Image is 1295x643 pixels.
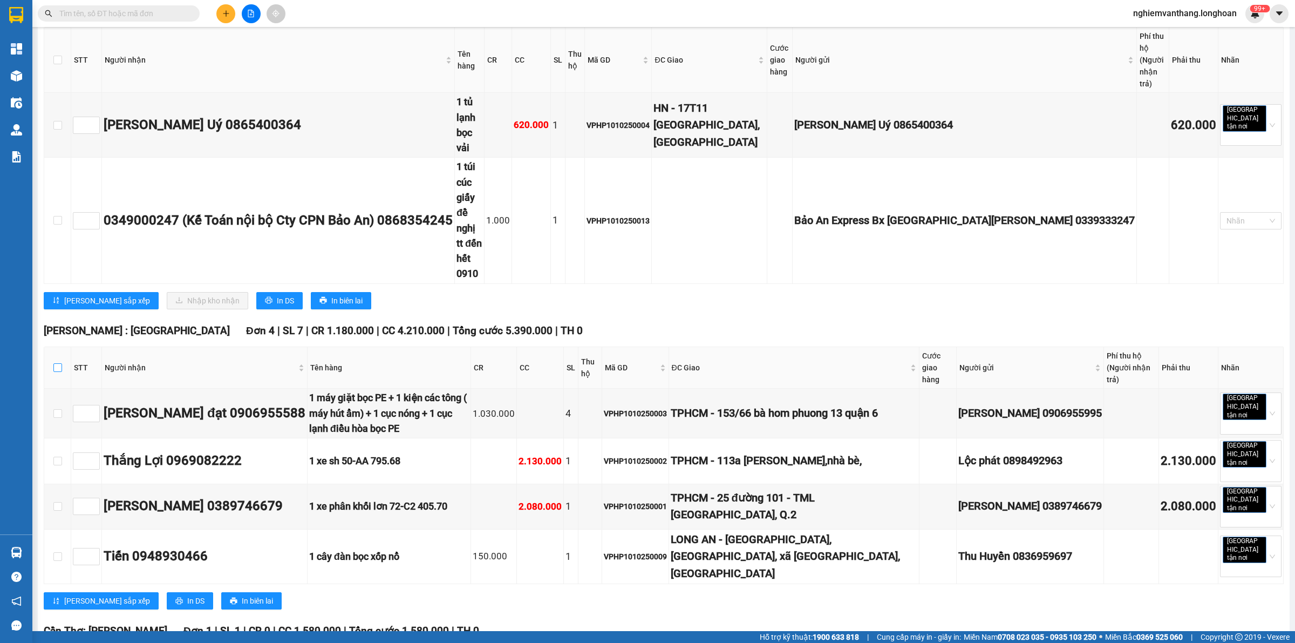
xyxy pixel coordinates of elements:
[44,592,159,610] button: sort-ascending[PERSON_NAME] sắp xếp
[1221,54,1280,66] div: Nhãn
[964,631,1096,643] span: Miền Nam
[1136,633,1183,641] strong: 0369 525 060
[795,54,1126,66] span: Người gửi
[1270,4,1289,23] button: caret-down
[104,546,305,567] div: Tiến 0948930466
[565,499,576,514] div: 1
[309,499,469,514] div: 1 xe phân khối lơn 72-C2 405.70
[486,213,510,228] div: 1.000
[585,158,652,283] td: VPHP1010250013
[377,324,379,337] span: |
[309,454,469,469] div: 1 xe sh 50-AA 795.68
[447,324,450,337] span: |
[1235,633,1243,641] span: copyright
[11,70,22,82] img: warehouse-icon
[59,8,187,19] input: Tìm tên, số ĐT hoặc mã đơn
[349,625,449,637] span: Tổng cước 1.580.000
[457,625,479,637] span: TH 0
[309,390,469,436] div: 1 máy giặt bọc PE + 1 kiện các tông ( máy hút ẩm) + 1 cục nóng + 1 cục lạnh điều hòa bọc PE
[222,10,230,17] span: plus
[215,625,217,637] span: |
[11,596,22,606] span: notification
[278,625,341,637] span: CC 1.580.000
[187,595,205,607] span: In DS
[1169,28,1218,93] th: Phải thu
[1159,347,1218,389] th: Phải thu
[249,625,270,637] span: CR 0
[565,406,576,421] div: 4
[604,551,667,563] div: VPHP1010250009
[11,547,22,558] img: warehouse-icon
[1250,9,1260,18] img: icon-new-feature
[311,324,374,337] span: CR 1.180.000
[519,499,562,514] div: 2.080.000
[602,530,669,584] td: VPHP1010250009
[104,496,305,517] div: [PERSON_NAME] 0389746679
[604,455,667,467] div: VPHP1010250002
[605,362,658,374] span: Mã GD
[243,625,246,637] span: |
[45,10,52,17] span: search
[604,500,667,512] div: VPHP1010250001
[671,490,917,524] div: TPHCM - 25 đường 101 - TML [GEOGRAPHIC_DATA], Q.2
[587,119,650,131] div: VPHP1010250004
[671,405,917,422] div: TPHCM - 153/66 bà hom phuong 13 quận 6
[1249,412,1255,418] span: close
[602,484,669,530] td: VPHP1010250001
[578,347,602,389] th: Thu hộ
[602,438,669,484] td: VPHP1010250002
[230,597,237,606] span: printer
[958,452,1102,469] div: Lộc phát 0898492963
[585,93,652,158] td: VPHP1010250004
[794,212,1135,229] div: Bảo An Express Bx [GEOGRAPHIC_DATA][PERSON_NAME] 0339333247
[331,295,363,307] span: In biên lai
[514,118,549,132] div: 620.000
[247,10,255,17] span: file-add
[655,54,755,66] span: ĐC Giao
[1249,505,1255,511] span: close
[242,4,261,23] button: file-add
[308,347,472,389] th: Tên hàng
[1223,537,1266,563] span: [GEOGRAPHIC_DATA] tận nơi
[473,407,515,421] div: 1.030.000
[11,43,22,55] img: dashboard-icon
[760,631,859,643] span: Hỗ trợ kỹ thuật:
[561,324,583,337] span: TH 0
[175,597,183,606] span: printer
[998,633,1096,641] strong: 0708 023 035 - 0935 103 250
[1161,497,1216,516] div: 2.080.000
[382,324,445,337] span: CC 4.210.000
[456,159,482,281] div: 1 túi cúc giấy đề nghị tt đến hết 0910
[452,625,454,637] span: |
[672,362,908,374] span: ĐC Giao
[813,633,859,641] strong: 1900 633 818
[344,625,346,637] span: |
[52,296,60,305] span: sort-ascending
[44,324,230,337] span: [PERSON_NAME] : [GEOGRAPHIC_DATA]
[1223,441,1266,468] span: [GEOGRAPHIC_DATA] tận nơi
[1104,347,1159,389] th: Phí thu hộ (Người nhận trả)
[1249,460,1255,465] span: close
[1137,28,1169,93] th: Phí thu hộ (Người nhận trả)
[512,28,551,93] th: CC
[246,324,275,337] span: Đơn 4
[64,295,150,307] span: [PERSON_NAME] sắp xếp
[311,292,371,309] button: printerIn biên lai
[564,347,578,389] th: SL
[453,324,553,337] span: Tổng cước 5.390.000
[1105,631,1183,643] span: Miền Bắc
[1223,105,1266,132] span: [GEOGRAPHIC_DATA] tận nơi
[309,549,469,564] div: 1 cây đàn bọc xốp nổ
[319,296,327,305] span: printer
[1249,556,1255,561] span: close
[565,28,585,93] th: Thu hộ
[1250,5,1270,12] sup: 733
[277,324,280,337] span: |
[242,595,273,607] span: In biên lai
[220,625,241,637] span: SL 1
[216,4,235,23] button: plus
[959,362,1093,374] span: Người gửi
[272,10,280,17] span: aim
[44,292,159,309] button: sort-ascending[PERSON_NAME] sắp xếp
[44,625,167,637] span: Cần Thơ: [PERSON_NAME]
